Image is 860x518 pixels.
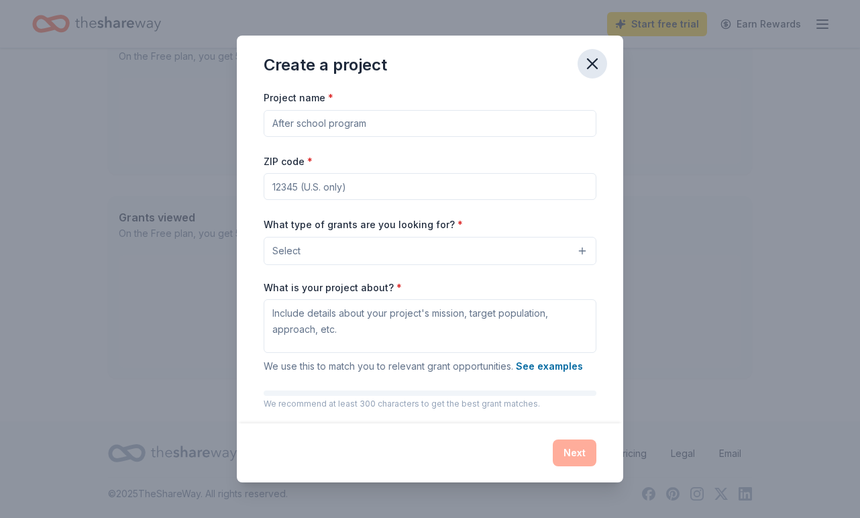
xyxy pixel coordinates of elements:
[264,155,313,168] label: ZIP code
[264,281,402,295] label: What is your project about?
[264,218,463,231] label: What type of grants are you looking for?
[272,243,301,259] span: Select
[264,110,596,137] input: After school program
[264,54,387,76] div: Create a project
[264,399,596,409] p: We recommend at least 300 characters to get the best grant matches.
[264,360,583,372] span: We use this to match you to relevant grant opportunities.
[264,173,596,200] input: 12345 (U.S. only)
[516,358,583,374] button: See examples
[264,91,333,105] label: Project name
[264,237,596,265] button: Select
